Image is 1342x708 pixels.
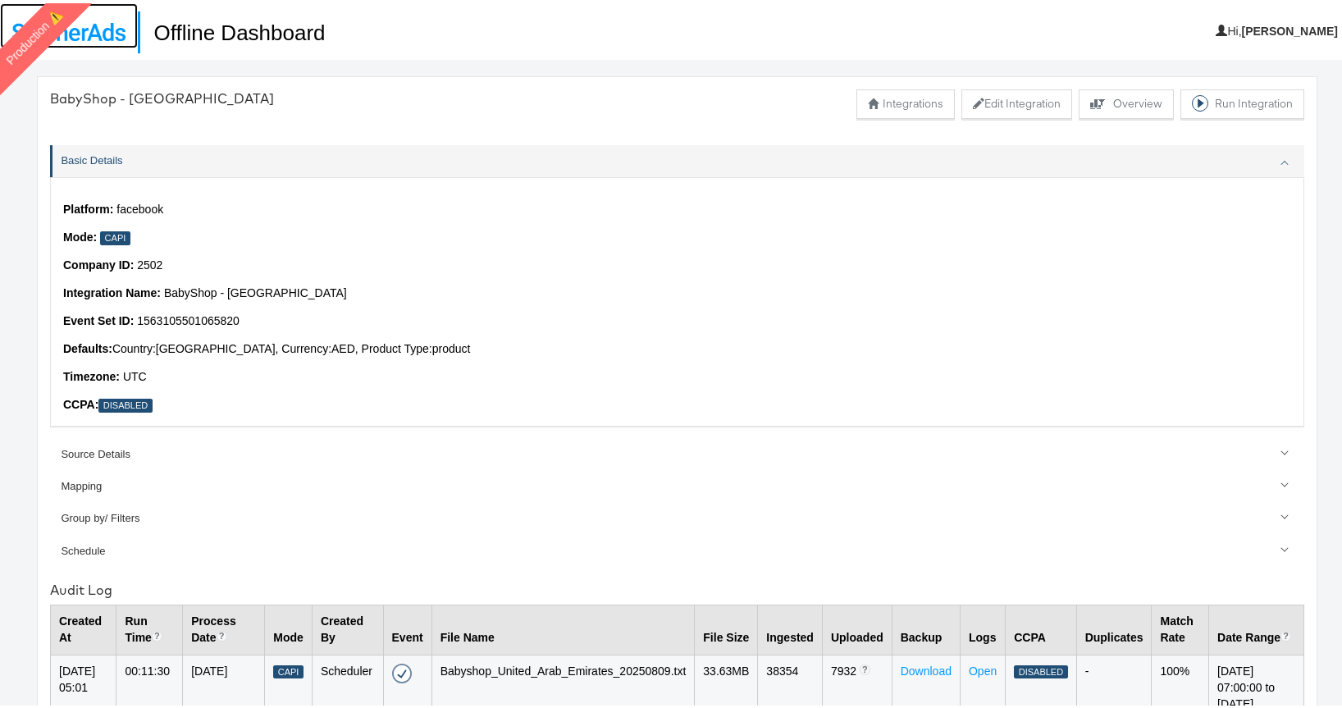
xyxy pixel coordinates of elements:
[1152,601,1209,651] th: Match Rate
[98,395,152,409] div: Disabled
[63,254,1291,271] p: 2502
[50,500,1304,532] a: Group by/ Filters
[695,601,758,651] th: File Size
[892,601,960,651] th: Backup
[61,541,1295,556] div: Schedule
[51,601,116,651] th: Created At
[100,228,130,242] div: Capi
[901,661,952,674] a: Download
[61,476,1295,491] div: Mapping
[63,395,98,408] strong: CCPA:
[50,435,1304,467] a: Source Details
[1180,86,1304,116] button: Run Integration
[63,255,134,268] strong: Company ID:
[960,601,1005,651] th: Logs
[63,310,1291,327] p: 1563105501065820
[1076,601,1152,651] th: Duplicates
[265,601,313,651] th: Mode
[183,601,265,651] th: Process Date
[1242,21,1338,34] b: [PERSON_NAME]
[383,601,431,651] th: Event
[856,86,955,116] button: Integrations
[63,227,97,240] strong: Mode:
[969,661,997,674] a: Open
[116,601,183,651] th: Run Time
[50,86,274,105] div: BabyShop - [GEOGRAPHIC_DATA]
[61,508,1295,523] div: Group by/ Filters
[1209,601,1304,651] th: Date Range
[50,532,1304,564] a: Schedule
[63,282,1291,299] p: BabyShop - [GEOGRAPHIC_DATA]
[138,8,325,50] h1: Offline Dashboard
[50,468,1304,500] a: Mapping
[431,601,695,651] th: File Name
[50,174,1304,423] div: Basic Details
[63,311,134,324] strong: Event Set ID :
[63,199,113,212] strong: Platform:
[50,142,1304,174] a: Basic Details
[61,444,1295,459] div: Source Details
[12,20,126,38] img: StitcherAds
[63,366,1291,382] p: UTC
[63,367,120,380] strong: Timezone:
[758,601,823,651] th: Ingested
[63,283,161,296] strong: Integration Name:
[822,601,892,651] th: Uploaded
[61,150,1295,166] div: Basic Details
[1006,601,1076,651] th: CCPA
[1079,86,1174,116] button: Overview
[63,339,112,352] strong: Defaults:
[312,601,383,651] th: Created By
[961,86,1072,116] button: Edit Integration
[50,578,1304,596] div: Audit Log
[63,199,1291,215] p: facebook
[63,338,1291,354] p: Country: [GEOGRAPHIC_DATA] , Currency: AED , Product Type: product
[273,662,304,676] div: Capi
[1014,662,1067,676] div: Disabled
